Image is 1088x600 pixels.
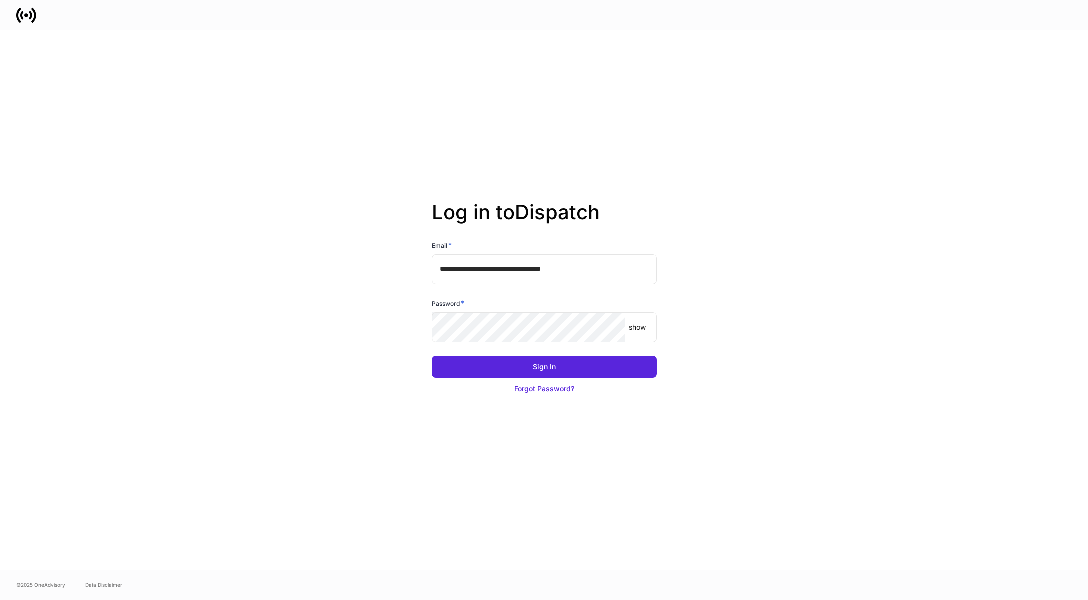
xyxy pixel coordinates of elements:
a: Data Disclaimer [85,581,122,589]
h6: Password [432,298,464,308]
button: Forgot Password? [432,378,657,400]
span: © 2025 OneAdvisory [16,581,65,589]
p: show [629,322,646,332]
h6: Email [432,240,452,250]
div: Sign In [533,362,556,372]
button: Sign In [432,356,657,378]
div: Forgot Password? [514,384,574,394]
h2: Log in to Dispatch [432,200,657,240]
